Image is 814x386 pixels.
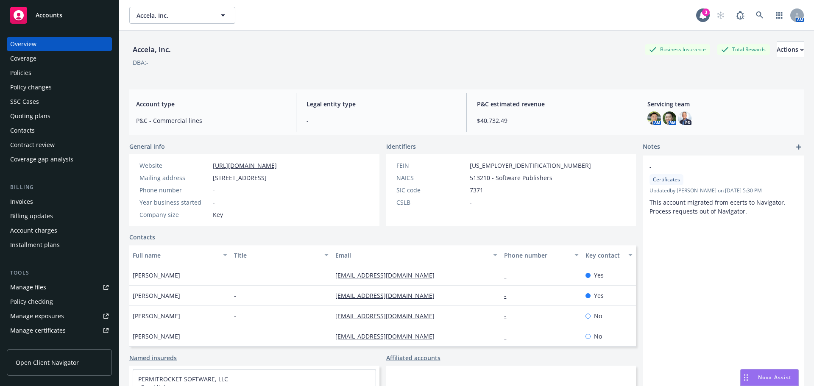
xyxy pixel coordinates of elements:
[129,44,174,55] div: Accela, Inc.
[647,111,661,125] img: photo
[396,186,466,194] div: SIC code
[129,7,235,24] button: Accela, Inc.
[136,100,286,108] span: Account type
[7,81,112,94] a: Policy changes
[477,116,627,125] span: $40,732.49
[10,138,55,152] div: Contract review
[678,111,691,125] img: photo
[133,291,180,300] span: [PERSON_NAME]
[7,3,112,27] a: Accounts
[133,58,148,67] div: DBA: -
[740,369,799,386] button: Nova Assist
[594,332,602,341] span: No
[758,374,792,381] span: Nova Assist
[10,37,36,51] div: Overview
[650,187,797,194] span: Updated by [PERSON_NAME] on [DATE] 5:30 PM
[741,369,751,386] div: Drag to move
[7,295,112,308] a: Policy checking
[7,153,112,166] a: Coverage gap analysis
[7,324,112,337] a: Manage certificates
[136,116,286,125] span: P&C - Commercial lines
[10,295,53,308] div: Policy checking
[129,245,231,265] button: Full name
[234,251,319,260] div: Title
[335,271,441,279] a: [EMAIL_ADDRESS][DOMAIN_NAME]
[335,292,441,300] a: [EMAIL_ADDRESS][DOMAIN_NAME]
[396,198,466,207] div: CSLB
[653,176,680,183] span: Certificates
[794,142,804,152] a: add
[504,292,513,300] a: -
[396,161,466,170] div: FEIN
[234,291,236,300] span: -
[10,324,66,337] div: Manage certificates
[582,245,636,265] button: Key contact
[335,332,441,340] a: [EMAIL_ADDRESS][DOMAIN_NAME]
[7,195,112,208] a: Invoices
[7,109,112,123] a: Quoting plans
[335,251,488,260] div: Email
[647,100,797,108] span: Servicing team
[712,7,729,24] a: Start snowing
[386,353,440,362] a: Affiliated accounts
[213,186,215,194] span: -
[10,153,73,166] div: Coverage gap analysis
[7,309,112,323] span: Manage exposures
[504,271,513,279] a: -
[133,332,180,341] span: [PERSON_NAME]
[129,353,177,362] a: Named insureds
[7,280,112,294] a: Manage files
[470,173,552,182] span: 513210 - Software Publishers
[7,338,112,352] a: Manage claims
[307,100,456,108] span: Legal entity type
[307,116,456,125] span: -
[650,198,787,215] span: This account migrated from ecerts to Navigator. Process requests out of Navigator.
[594,271,604,280] span: Yes
[7,138,112,152] a: Contract review
[645,44,710,55] div: Business Insurance
[10,238,60,252] div: Installment plans
[10,280,46,294] div: Manage files
[7,238,112,252] a: Installment plans
[139,161,209,170] div: Website
[7,52,112,65] a: Coverage
[585,251,623,260] div: Key contact
[231,245,332,265] button: Title
[10,124,35,137] div: Contacts
[10,338,53,352] div: Manage claims
[213,210,223,219] span: Key
[7,95,112,108] a: SSC Cases
[234,271,236,280] span: -
[7,66,112,80] a: Policies
[504,332,513,340] a: -
[771,7,788,24] a: Switch app
[10,109,50,123] div: Quoting plans
[139,173,209,182] div: Mailing address
[650,162,775,171] span: -
[213,198,215,207] span: -
[10,309,64,323] div: Manage exposures
[137,11,210,20] span: Accela, Inc.
[139,198,209,207] div: Year business started
[7,224,112,237] a: Account charges
[732,7,749,24] a: Report a Bug
[139,186,209,194] div: Phone number
[470,186,483,194] span: 7371
[10,81,52,94] div: Policy changes
[335,312,441,320] a: [EMAIL_ADDRESS][DOMAIN_NAME]
[777,41,804,58] button: Actions
[234,332,236,341] span: -
[138,375,228,383] a: PERMITROCKET SOFTWARE, LLC
[234,311,236,320] span: -
[10,95,39,108] div: SSC Cases
[501,245,582,265] button: Phone number
[717,44,770,55] div: Total Rewards
[663,111,676,125] img: photo
[594,311,602,320] span: No
[133,311,180,320] span: [PERSON_NAME]
[133,271,180,280] span: [PERSON_NAME]
[133,251,218,260] div: Full name
[332,245,501,265] button: Email
[10,224,57,237] div: Account charges
[477,100,627,108] span: P&C estimated revenue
